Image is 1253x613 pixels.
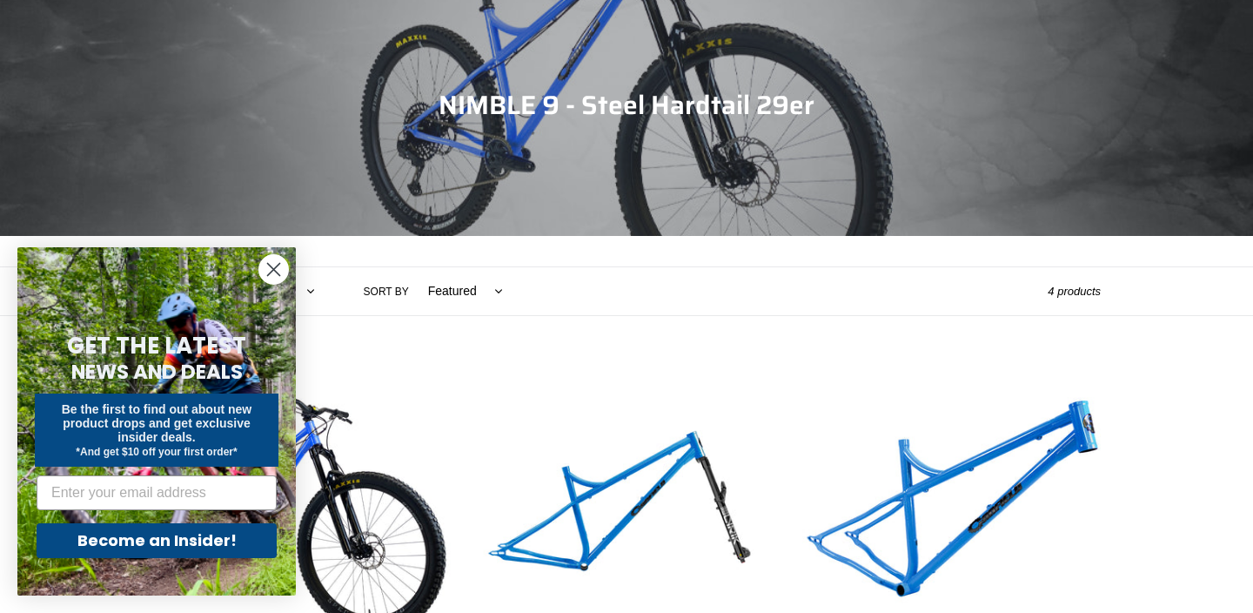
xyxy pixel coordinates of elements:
span: 4 products [1048,285,1101,298]
input: Enter your email address [37,475,277,510]
button: Close dialog [258,254,289,285]
span: *And get $10 off your first order* [76,446,237,458]
button: Become an Insider! [37,523,277,558]
span: NEWS AND DEALS [71,358,243,386]
label: Sort by [364,284,409,300]
span: NIMBLE 9 - Steel Hardtail 29er [439,84,814,125]
span: Be the first to find out about new product drops and get exclusive insider deals. [62,402,252,444]
span: GET THE LATEST [67,330,246,361]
